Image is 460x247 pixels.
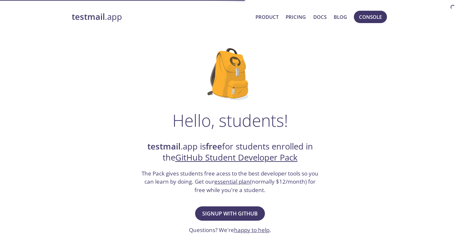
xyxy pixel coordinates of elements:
strong: testmail [72,11,105,22]
a: Blog [334,13,347,21]
a: testmail.app [72,11,251,22]
a: Product [255,13,279,21]
h3: Questions? We're . [189,226,271,234]
a: essential plan [214,178,250,185]
a: GitHub Student Developer Pack [175,152,298,163]
button: Signup with GitHub [195,206,265,221]
a: Pricing [286,13,306,21]
span: Signup with GitHub [202,209,258,218]
img: github-student-backpack.png [207,48,253,100]
h2: .app is for students enrolled in the [141,141,319,163]
span: Console [359,13,382,21]
a: happy to help [234,226,269,234]
strong: free [206,141,222,152]
a: Docs [313,13,327,21]
h1: Hello, students! [172,110,288,130]
button: Console [354,11,387,23]
h3: The Pack gives students free acess to the best developer tools so you can learn by doing. Get our... [141,169,319,194]
strong: testmail [147,141,180,152]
